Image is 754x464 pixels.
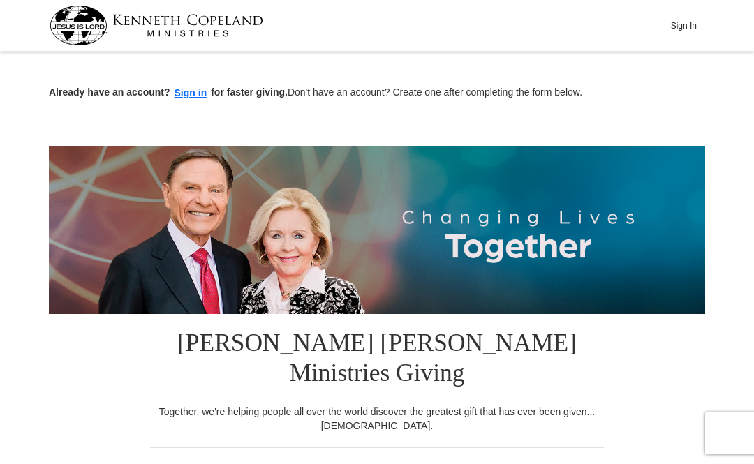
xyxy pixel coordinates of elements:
[49,85,705,101] p: Don't have an account? Create one after completing the form below.
[50,6,263,45] img: kcm-header-logo.svg
[663,15,704,36] button: Sign In
[170,85,212,101] button: Sign in
[150,314,604,405] h1: [PERSON_NAME] [PERSON_NAME] Ministries Giving
[49,87,288,98] strong: Already have an account? for faster giving.
[150,405,604,433] div: Together, we're helping people all over the world discover the greatest gift that has ever been g...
